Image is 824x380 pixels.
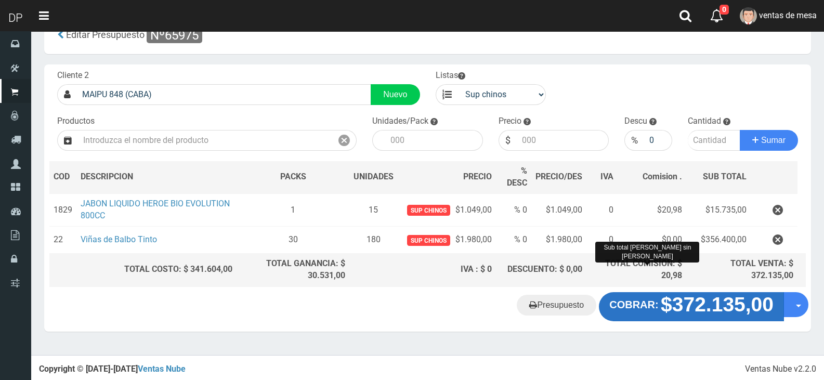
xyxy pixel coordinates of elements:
[745,363,816,375] div: Ventas Nube v2.2.0
[398,193,496,226] td: $1.049,00
[237,161,349,194] th: PACKS
[81,199,230,220] a: JABON LIQUIDO HEROE BIO EVOLUTION 800CC
[599,292,784,321] button: COBRAR: $372.135,00
[499,130,517,151] div: $
[759,10,817,20] span: ventas de mesa
[688,130,741,151] input: Cantidad
[372,115,428,127] label: Unidades/Pack
[740,130,798,151] button: Sumar
[661,293,774,316] strong: $372.135,00
[500,264,582,276] div: DESCUENTO: $ 0,00
[686,193,751,226] td: $15.735,00
[761,136,786,145] span: Sumar
[385,130,483,151] input: 000
[690,258,793,282] div: TOTAL VENTA: $ 372.135,00
[49,227,76,254] td: 22
[463,171,492,183] span: PRECIO
[371,84,420,105] a: Nuevo
[586,193,618,226] td: 0
[643,172,682,181] span: Comision .
[686,227,751,254] td: $356.400,00
[349,161,398,194] th: UNIDADES
[496,193,531,226] td: % 0
[407,235,450,246] span: Sup chinos
[624,130,644,151] div: %
[49,161,76,194] th: COD
[496,227,531,254] td: % 0
[57,70,89,82] label: Cliente 2
[398,227,496,254] td: $1.980,00
[147,28,202,43] span: Nº65975
[77,84,371,105] input: Consumidor Final
[591,258,682,282] div: TOTAL COMISION: $ 20,98
[618,193,686,226] td: $20,98
[517,295,596,316] a: Presupuesto
[237,193,349,226] td: 1
[624,115,647,127] label: Descu
[720,5,729,15] span: 0
[703,171,747,183] span: SUB TOTAL
[595,242,699,263] div: Sub total [PERSON_NAME] sin [PERSON_NAME]
[349,193,398,226] td: 15
[535,172,582,181] span: PRECIO/DES
[609,299,658,310] strong: COBRAR:
[138,364,186,374] a: Ventas Nube
[39,364,186,374] strong: Copyright © [DATE]-[DATE]
[349,227,398,254] td: 180
[78,130,332,151] input: Introduzca el nombre del producto
[436,70,465,82] label: Listas
[66,29,145,40] span: Editar Presupuesto
[507,166,527,188] span: % DESC
[241,258,345,282] div: TOTAL GANANCIA: $ 30.531,00
[586,227,618,254] td: 0
[81,234,157,244] a: Viñas de Balbo Tinto
[499,115,521,127] label: Precio
[644,130,672,151] input: 000
[407,205,450,216] span: Sup chinos
[54,264,232,276] div: TOTAL COSTO: $ 341.604,00
[76,161,237,194] th: DES
[57,115,95,127] label: Productos
[49,193,76,226] td: 1829
[531,227,586,254] td: $1.980,00
[600,172,613,181] span: IVA
[618,227,686,254] td: $0,00
[688,115,721,127] label: Cantidad
[354,264,492,276] div: IVA : $ 0
[517,130,609,151] input: 000
[740,7,757,24] img: User Image
[531,193,586,226] td: $1.049,00
[237,227,349,254] td: 30
[96,172,133,181] span: CRIPCION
